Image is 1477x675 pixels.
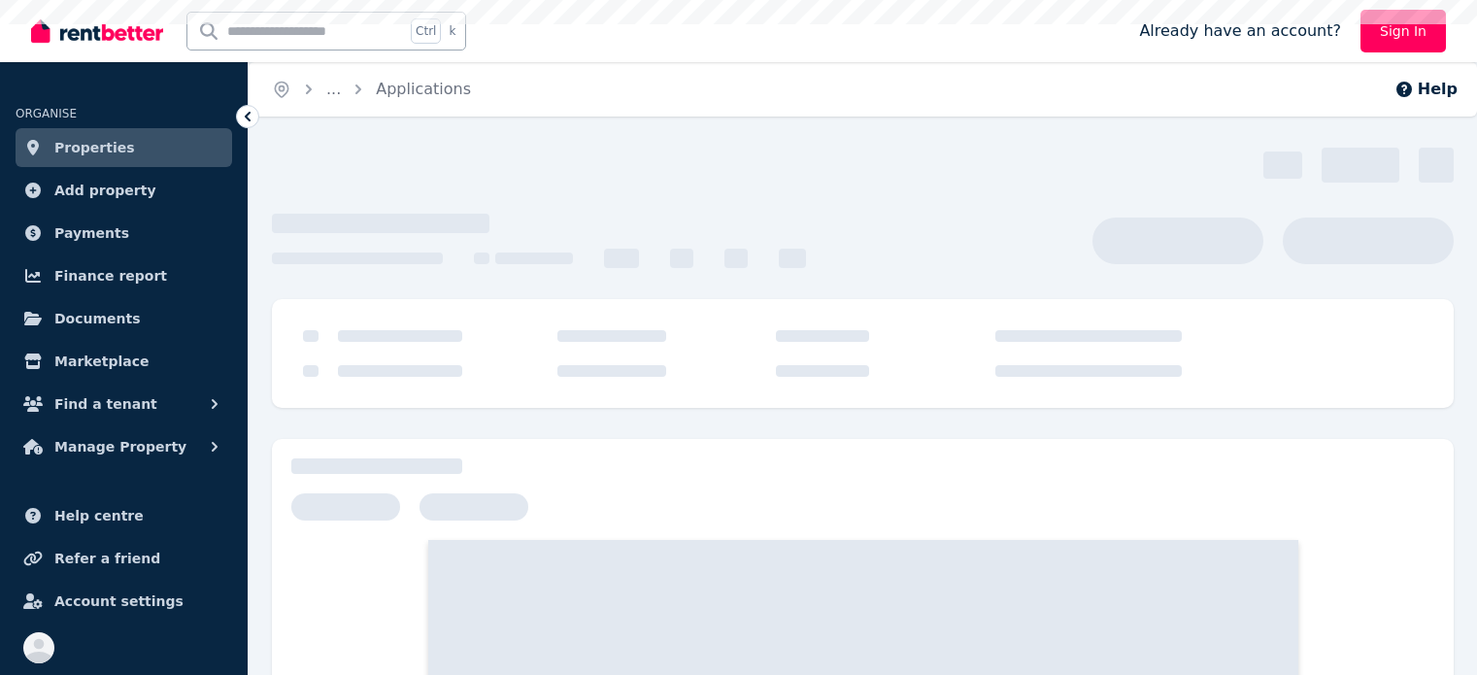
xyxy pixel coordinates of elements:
span: Find a tenant [54,392,157,416]
img: RentBetter [31,17,163,46]
button: Find a tenant [16,385,232,423]
a: Refer a friend [16,539,232,578]
a: Add property [16,171,232,210]
span: ... [326,80,341,98]
a: Properties [16,128,232,167]
span: Manage Property [54,435,186,458]
span: Documents [54,307,141,330]
span: Add property [54,179,156,202]
span: k [449,23,455,39]
a: Account settings [16,582,232,621]
span: Help centre [54,504,144,527]
a: Payments [16,214,232,253]
a: Marketplace [16,342,232,381]
nav: Breadcrumb [249,62,494,117]
span: Ctrl [411,18,441,44]
span: Refer a friend [54,547,160,570]
a: Sign In [1360,10,1446,52]
span: Properties [54,136,135,159]
button: Manage Property [16,427,232,466]
span: ORGANISE [16,107,77,120]
a: Documents [16,299,232,338]
span: Payments [54,221,129,245]
a: Help centre [16,496,232,535]
a: Applications [376,80,471,98]
span: Finance report [54,264,167,287]
span: Account settings [54,590,184,613]
span: Already have an account? [1139,19,1341,43]
a: Finance report [16,256,232,295]
span: Marketplace [54,350,149,373]
button: Help [1394,78,1458,101]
